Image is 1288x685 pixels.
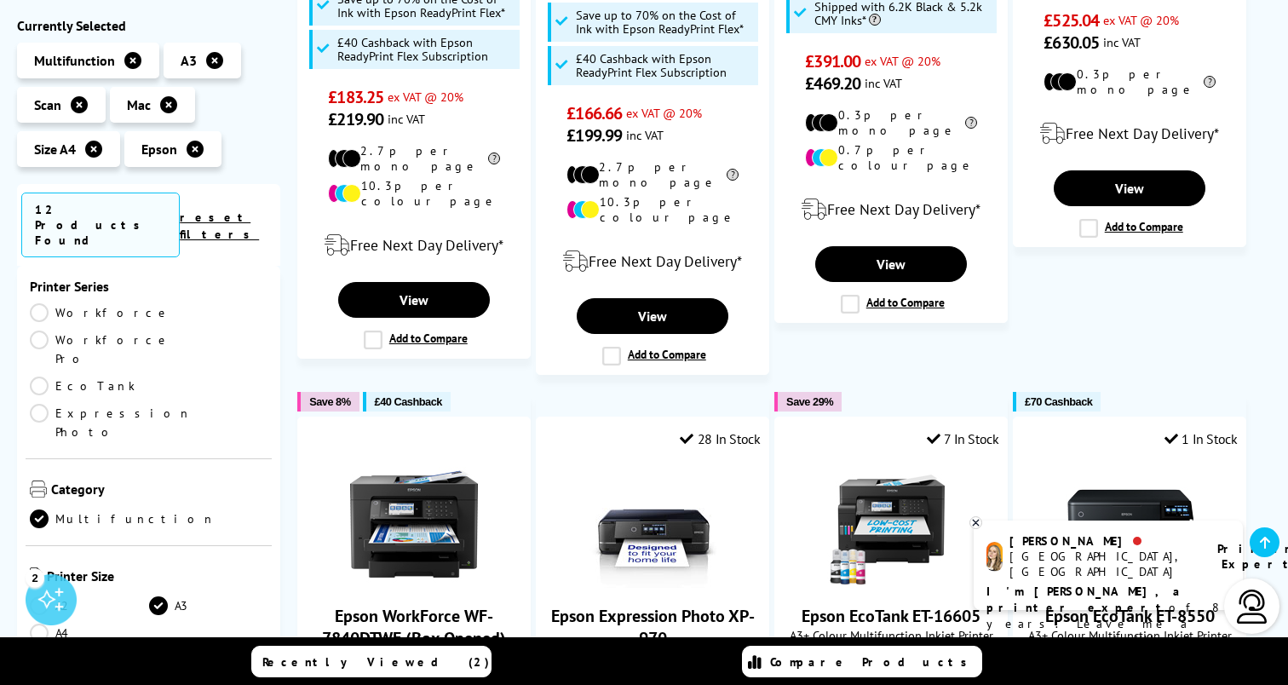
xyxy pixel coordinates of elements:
img: Epson WorkForce WF-7840DTWF (Box Opened) [350,460,478,588]
span: inc VAT [388,111,425,127]
span: £70 Cashback [1025,395,1092,408]
li: 10.3p per colour page [328,178,500,209]
div: [PERSON_NAME] [1009,533,1196,549]
a: View [338,282,490,318]
div: modal_delivery [307,222,521,269]
span: Printer Size [47,567,267,588]
span: A3+ Colour Multifunction Inkjet Printer [784,627,998,643]
span: £166.66 [566,102,622,124]
span: ex VAT @ 20% [865,53,940,69]
a: Recently Viewed (2) [251,646,492,677]
label: Add to Compare [841,295,945,314]
span: £391.00 [805,50,860,72]
span: Multifunction [34,52,115,69]
li: 10.3p per colour page [566,194,739,225]
a: Epson Expression Photo XP-970 [551,605,755,649]
a: Workforce [30,303,171,322]
span: £199.99 [566,124,622,147]
p: of 8 years! Leave me a message and I'll respond ASAP [986,584,1230,665]
a: Multifunction [30,509,216,528]
span: ex VAT @ 20% [388,89,463,105]
img: Category [30,481,47,498]
span: £525.04 [1044,9,1099,32]
div: Currently Selected [17,17,280,34]
a: View [1054,170,1205,206]
span: Printer Series [30,278,267,295]
img: user-headset-light.svg [1235,590,1269,624]
span: Category [51,481,267,501]
label: Add to Compare [364,331,468,349]
div: 1 In Stock [1164,430,1238,447]
label: Add to Compare [602,347,706,366]
button: Save 8% [297,392,359,412]
span: Size A4 [34,141,76,158]
span: inc VAT [865,75,902,91]
img: Epson EcoTank ET-16605 [827,460,955,588]
span: £469.20 [805,72,860,95]
a: Epson WorkForce WF-7840DTWF (Box Opened) [350,574,478,591]
div: 2 [26,568,44,587]
span: Mac [127,96,151,113]
div: 7 In Stock [927,430,999,447]
a: Compare Products [742,646,982,677]
li: 2.7p per mono page [566,159,739,190]
a: reset filters [180,210,259,242]
a: A4 [30,624,149,642]
span: Save up to 70% on the Cost of Ink with Epson ReadyPrint Flex* [576,9,754,36]
span: ex VAT @ 20% [626,105,702,121]
span: Compare Products [770,654,976,670]
img: Epson EcoTank ET-8550 [1066,460,1193,588]
a: Expression Photo [30,404,192,441]
b: I'm [PERSON_NAME], a printer expert [986,584,1185,615]
li: 0.7p per colour page [805,142,977,173]
label: Add to Compare [1079,219,1183,238]
span: £630.05 [1044,32,1099,54]
button: £40 Cashback [363,392,451,412]
div: modal_delivery [784,186,998,233]
div: modal_delivery [1022,110,1237,158]
li: 0.3p per mono page [805,107,977,138]
span: Save 8% [309,395,350,408]
img: amy-livechat.png [986,542,1003,572]
span: £183.25 [328,86,383,108]
a: EcoTank [30,377,149,395]
a: Workforce Pro [30,331,171,368]
span: ex VAT @ 20% [1103,12,1179,28]
span: Scan [34,96,61,113]
div: 28 In Stock [680,430,760,447]
div: [GEOGRAPHIC_DATA], [GEOGRAPHIC_DATA] [1009,549,1196,579]
a: Epson EcoTank ET-16605 [827,574,955,591]
a: View [815,246,967,282]
a: A2 [30,596,149,615]
button: £70 Cashback [1013,392,1101,412]
a: View [577,298,728,334]
span: £40 Cashback [375,395,442,408]
span: Recently Viewed (2) [262,654,490,670]
div: modal_delivery [545,238,760,285]
span: £219.90 [328,108,383,130]
img: Printer Size [30,567,43,584]
span: inc VAT [1103,34,1141,50]
span: Save 29% [786,395,833,408]
span: Epson [141,141,177,158]
button: Save 29% [774,392,842,412]
span: £40 Cashback with Epson ReadyPrint Flex Subscription [576,52,754,79]
span: 12 Products Found [21,193,180,257]
a: A3 [149,596,268,615]
a: Epson WorkForce WF-7840DTWF (Box Opened) [322,605,506,649]
img: Epson Expression Photo XP-970 [589,460,716,588]
span: £40 Cashback with Epson ReadyPrint Flex Subscription [337,36,515,63]
a: Epson EcoTank ET-16605 [802,605,980,627]
a: Epson Expression Photo XP-970 [589,574,716,591]
span: inc VAT [626,127,664,143]
li: 0.3p per mono page [1044,66,1216,97]
span: A3 [181,52,197,69]
li: 2.7p per mono page [328,143,500,174]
